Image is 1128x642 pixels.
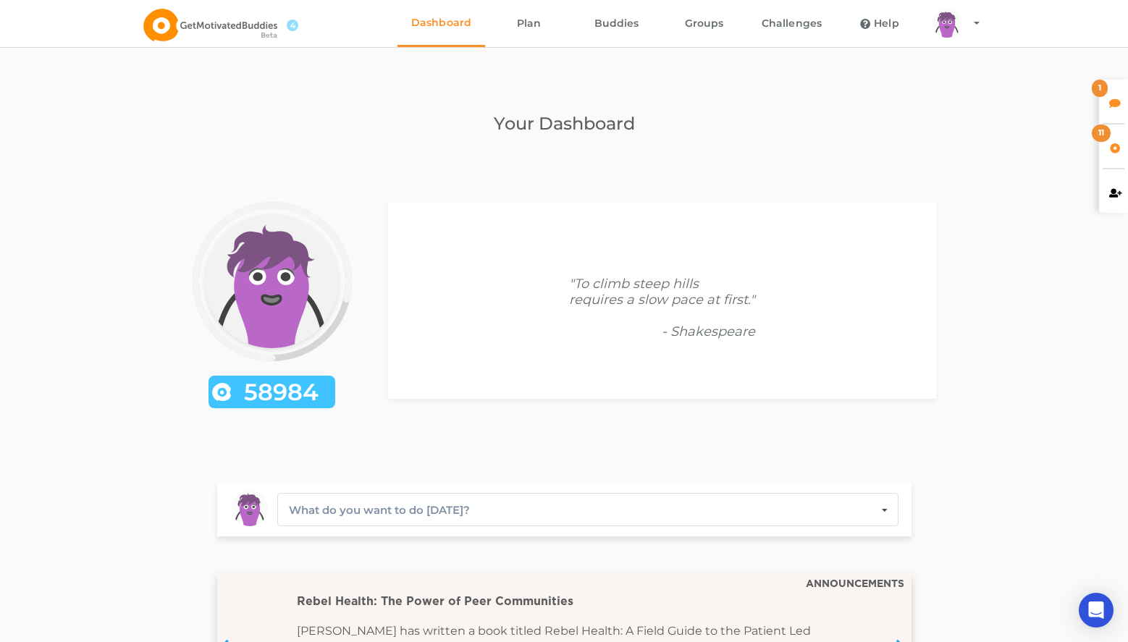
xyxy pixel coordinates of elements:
[156,111,972,137] h2: Your Dashboard
[806,580,904,589] div: ANNOUNCEMENTS
[287,20,298,31] span: 4
[569,276,755,339] div: "To climb steep hills requires a slow pace at first."
[297,596,573,607] span: Rebel Health: The Power of Peer Communities
[569,324,755,339] div: - Shakespeare
[1092,80,1108,97] div: 1
[231,385,332,400] span: 58984
[289,502,470,519] div: What do you want to do [DATE]?
[1079,593,1114,628] div: Open Intercom Messenger
[1092,124,1111,142] div: 11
